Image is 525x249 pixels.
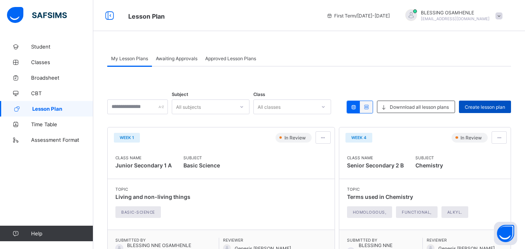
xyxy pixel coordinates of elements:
[120,135,134,140] span: Week 1
[31,59,93,65] span: Classes
[121,210,155,214] span: Basic-Science
[115,155,172,160] span: Class Name
[31,137,93,143] span: Assessment Format
[447,210,462,214] span: alkyl.
[172,92,188,97] span: Subject
[415,155,443,160] span: Subject
[115,238,219,242] span: Submitted By
[115,162,172,169] span: Junior Secondary 1 A
[402,210,432,214] span: functional,
[284,135,308,141] span: In Review
[223,238,327,242] span: Reviewer
[31,230,93,237] span: Help
[347,193,413,200] span: Terms used in Chemistry
[415,160,443,171] span: Chemistry
[347,162,404,169] span: Senior Secondary 2 B
[205,56,256,61] span: Approved Lesson Plans
[253,92,265,97] span: Class
[111,56,148,61] span: My Lesson Plans
[115,187,190,192] span: Topic
[326,13,390,19] span: session/term information
[494,222,517,245] button: Open asap
[347,155,404,160] span: Class Name
[398,9,506,22] div: BLESSINGOSAMHENLE
[421,16,490,21] span: [EMAIL_ADDRESS][DOMAIN_NAME]
[465,104,505,110] span: Create lesson plan
[421,10,490,16] span: BLESSING OSAMHENLE
[115,193,190,200] span: Living and non-living things
[31,90,93,96] span: CBT
[258,99,281,114] div: All classes
[32,106,93,112] span: Lesson Plan
[127,242,191,248] span: BLESSING NNE OSAMHENLE
[31,44,93,50] span: Student
[7,7,67,23] img: safsims
[31,121,93,127] span: Time Table
[156,56,197,61] span: Awaiting Approvals
[347,187,472,192] span: Topic
[351,135,366,140] span: Week 4
[183,160,220,171] span: Basic Science
[353,210,387,214] span: homologous,
[427,238,503,242] span: Reviewer
[347,238,423,242] span: Submitted By
[390,104,449,110] span: Downnload all lesson plans
[176,99,201,114] div: All subjects
[31,75,93,81] span: Broadsheet
[183,155,220,160] span: Subject
[128,12,165,20] span: Lesson Plan
[460,135,484,141] span: In Review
